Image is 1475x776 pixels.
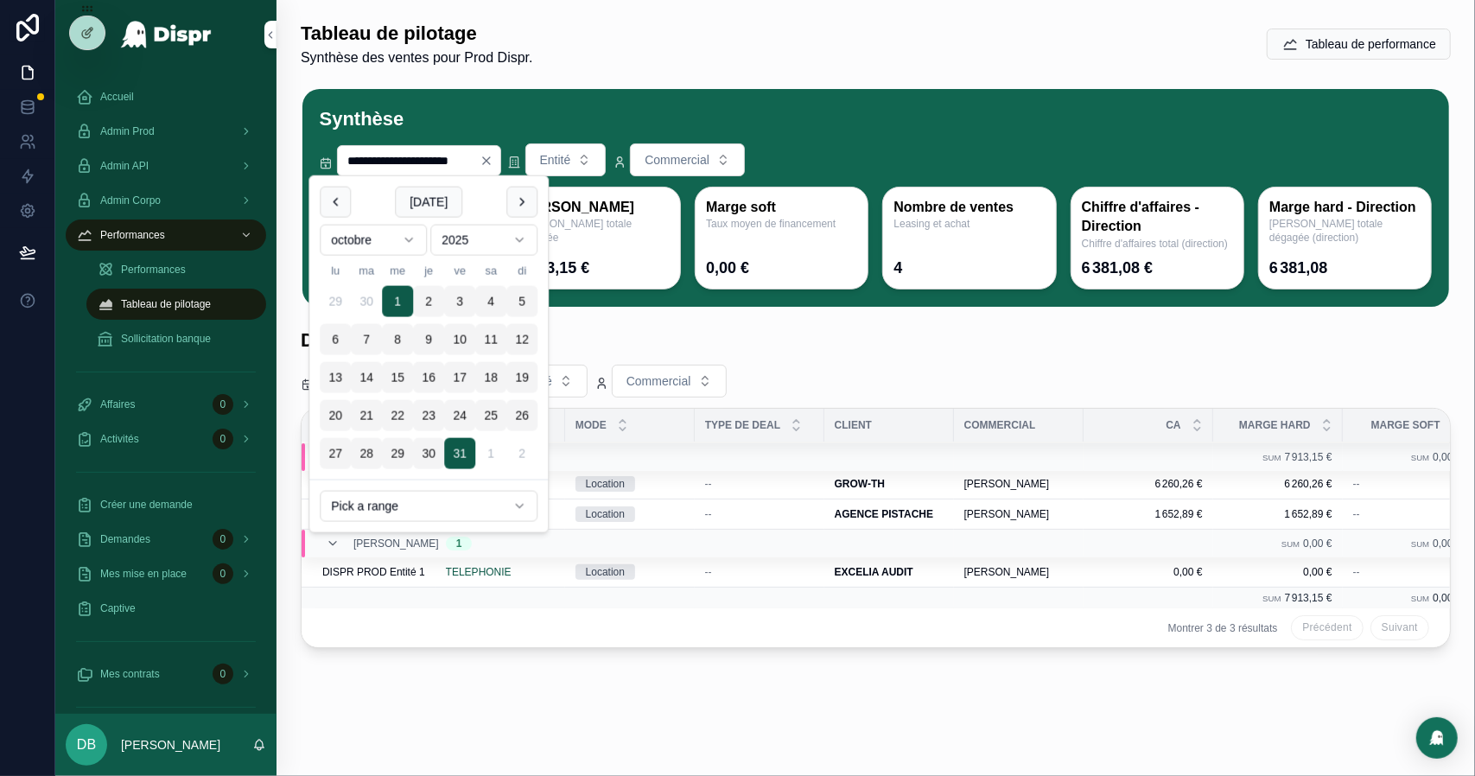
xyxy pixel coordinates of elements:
small: Sum [1262,453,1281,462]
button: lundi 13 octobre 2025, selected [320,362,351,393]
div: 7 913,15 € [518,258,590,278]
span: Performances [100,228,165,242]
th: vendredi [444,263,475,279]
button: jeudi 2 octobre 2025, selected [413,286,444,317]
div: 6 381,08 € [1082,258,1154,278]
table: octobre 2025 [320,263,537,469]
a: Admin Corpo [66,185,266,216]
span: Client [835,418,872,432]
span: marge hard [1239,418,1311,432]
button: mercredi 22 octobre 2025, selected [382,400,413,431]
button: Clear [480,154,500,168]
button: mercredi 15 octobre 2025, selected [382,362,413,393]
button: lundi 6 octobre 2025, selected [320,324,351,355]
div: 0 [213,664,233,684]
button: vendredi 17 octobre 2025, selected [444,362,475,393]
span: Performances [121,263,186,277]
div: 0,00 € [706,258,749,278]
button: samedi 18 octobre 2025, selected [475,362,506,393]
span: Mode [575,418,607,432]
button: dimanche 26 octobre 2025, selected [506,400,537,431]
a: Accueil [66,81,266,112]
a: Activités0 [66,423,266,455]
span: [PERSON_NAME] [964,565,1050,579]
div: 1 [456,537,462,550]
span: Admin API [100,159,149,173]
span: Chiffre d'affaires total (direction) [1082,237,1233,251]
button: Today, vendredi 10 octobre 2025, selected [444,324,475,355]
span: Mes contrats [100,667,160,681]
span: 7 913,15 € [1285,451,1332,463]
div: 4 [893,258,902,278]
button: jeudi 30 octobre 2025, selected [413,438,444,469]
span: 7 913,15 € [1285,592,1332,604]
span: DISPR PROD Entité 1 [322,565,425,579]
th: samedi [475,263,506,279]
span: -- [705,507,712,521]
a: Mes mise en place0 [66,558,266,589]
span: 0,00 € [1433,451,1461,463]
strong: AGENCE PISTACHE [835,508,933,520]
button: samedi 1 novembre 2025 [475,438,506,469]
button: samedi 25 octobre 2025, selected [475,400,506,431]
button: samedi 4 octobre 2025, selected [475,286,506,317]
span: Type de deal [705,418,780,432]
span: [PERSON_NAME] [353,537,439,550]
button: dimanche 12 octobre 2025, selected [506,324,537,355]
h3: Nombre de ventes [893,198,1045,218]
span: [PERSON_NAME] totale dégagée [518,217,670,245]
th: lundi [320,263,351,279]
th: mardi [351,263,382,279]
button: mardi 30 septembre 2025 [351,286,382,317]
button: mercredi 8 octobre 2025, selected [382,324,413,355]
h1: Détails des ventes [301,328,467,354]
button: jeudi 16 octobre 2025, selected [413,362,444,393]
div: 0 [213,394,233,415]
span: [PERSON_NAME] [964,507,1050,521]
button: mardi 14 octobre 2025, selected [351,362,382,393]
span: 1 652,89 € [1224,507,1332,521]
span: Activités [100,432,139,446]
span: Captive [100,601,136,615]
a: Créer une demande [66,489,266,520]
span: Marge soft [1371,418,1440,432]
span: [PERSON_NAME] [964,477,1050,491]
span: Commercial [626,372,691,390]
span: Entité [540,151,571,169]
span: -- [705,477,712,491]
a: Admin Prod [66,116,266,147]
span: [PERSON_NAME] totale dégagée (direction) [1269,217,1421,245]
span: -- [1353,507,1360,521]
span: Commercial [964,418,1036,432]
button: samedi 11 octobre 2025, selected [475,324,506,355]
span: Accueil [100,90,134,104]
button: Select Button [525,143,607,176]
span: 0,00 € [1433,592,1461,604]
button: lundi 20 octobre 2025, selected [320,400,351,431]
th: dimanche [506,263,537,279]
h3: Marge hard - Direction [1269,198,1421,218]
div: Location [586,564,625,580]
span: Créer une demande [100,498,193,512]
img: App logo [120,21,213,48]
span: Leasing et achat [893,217,1045,231]
button: Select Button [612,365,727,398]
div: 0 [213,529,233,550]
a: Demandes0 [66,524,266,555]
small: Sum [1262,594,1281,603]
a: Affaires0 [66,389,266,420]
span: Taux moyen de financement [706,217,857,231]
a: Admin API [66,150,266,181]
span: -- [705,565,712,579]
button: Select Button [630,143,745,176]
span: -- [1353,477,1360,491]
button: mercredi 29 octobre 2025, selected [382,438,413,469]
a: Performances [66,219,266,251]
span: Affaires [100,398,135,411]
th: mercredi [382,263,413,279]
small: Sum [1411,594,1429,603]
button: lundi 27 octobre 2025, selected [320,438,351,469]
button: mardi 7 octobre 2025, selected [351,324,382,355]
button: vendredi 24 octobre 2025, selected [444,400,475,431]
span: Montrer 3 de 3 résultats [1168,621,1278,635]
